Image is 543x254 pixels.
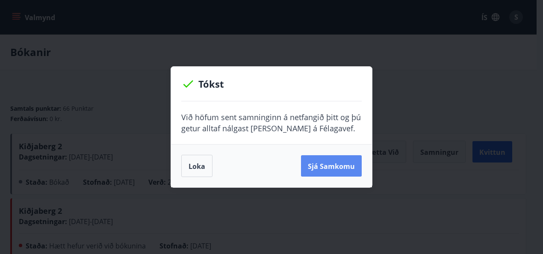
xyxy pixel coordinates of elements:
[189,162,205,171] font: Loka
[301,155,362,177] button: Sjá samkomu
[198,77,224,90] font: Tókst
[181,112,361,133] font: Við höfum sent samninginn á netfangið þitt og þú getur alltaf nálgast [PERSON_NAME] á Félagavef.
[308,162,355,171] font: Sjá samkomu
[181,155,212,177] button: Loka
